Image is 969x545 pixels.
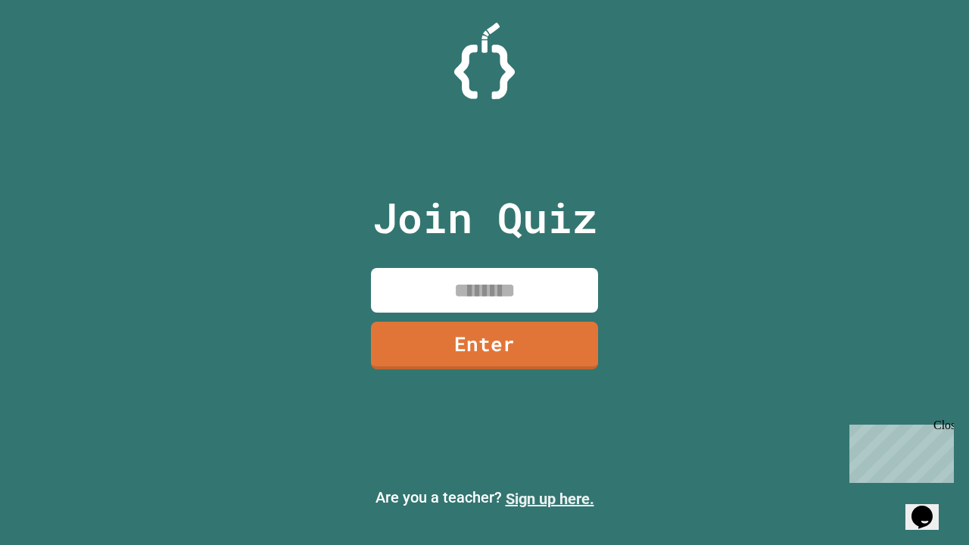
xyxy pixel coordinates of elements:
p: Are you a teacher? [12,486,957,510]
div: Chat with us now!Close [6,6,104,96]
iframe: chat widget [905,484,954,530]
p: Join Quiz [372,186,597,249]
iframe: chat widget [843,419,954,483]
a: Enter [371,322,598,369]
a: Sign up here. [506,490,594,508]
img: Logo.svg [454,23,515,99]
